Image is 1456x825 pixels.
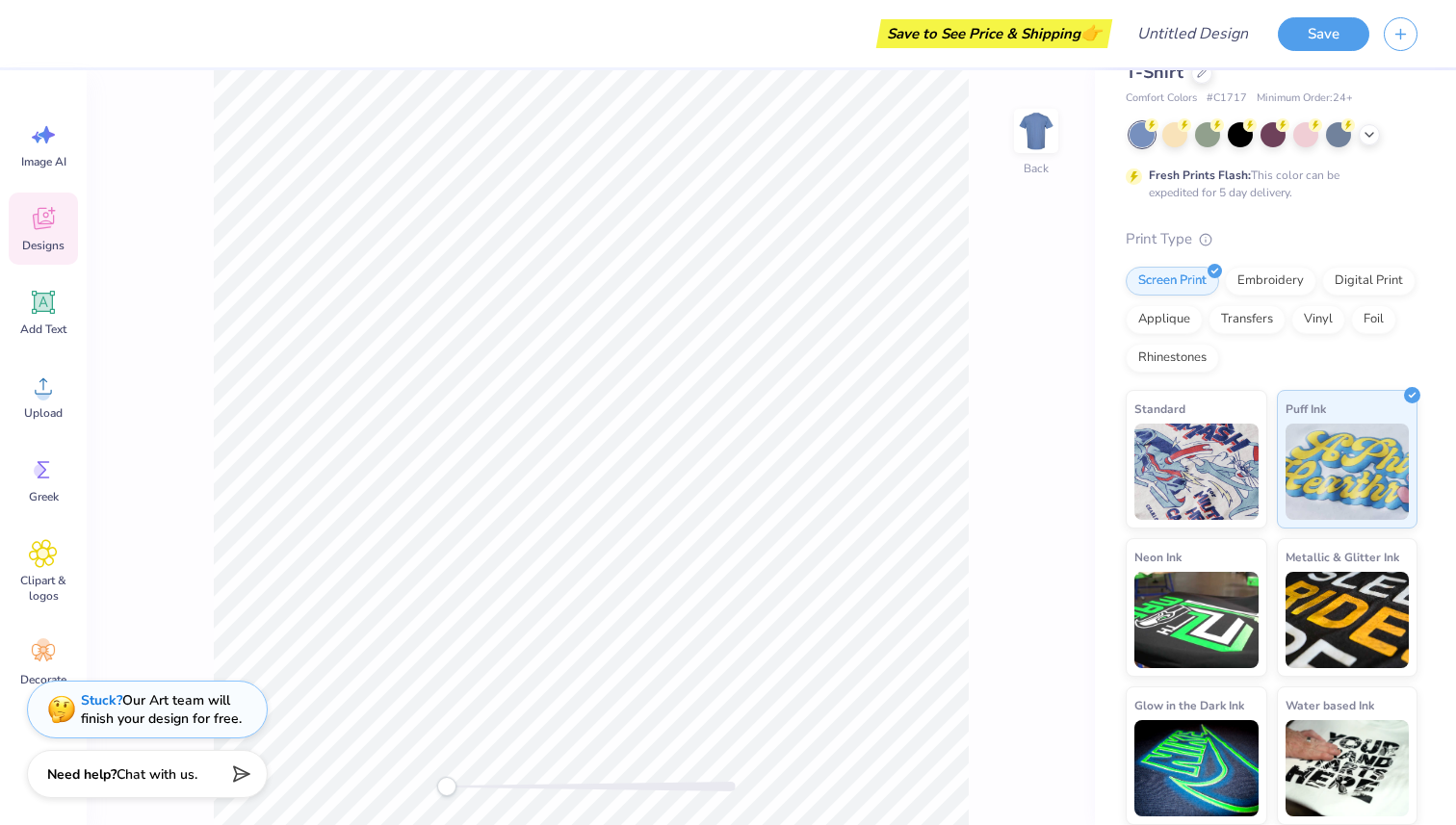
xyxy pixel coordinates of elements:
strong: Fresh Prints Flash: [1149,168,1251,183]
span: Add Text [20,322,66,337]
img: Back [1017,112,1055,150]
div: Screen Print [1126,267,1219,296]
img: Puff Ink [1286,424,1410,520]
div: Back [1024,160,1049,177]
strong: Stuck? [81,691,122,709]
img: Neon Ink [1134,572,1259,668]
img: Standard [1134,424,1259,520]
strong: Need help? [47,765,117,784]
span: Puff Ink [1286,399,1326,419]
div: Our Art team will finish your design for free. [81,691,242,728]
div: Foil [1351,305,1396,334]
span: Standard [1134,399,1185,419]
span: Glow in the Dark Ink [1134,695,1244,715]
span: Metallic & Glitter Ink [1286,547,1399,567]
img: Metallic & Glitter Ink [1286,572,1410,668]
div: Embroidery [1225,267,1316,296]
div: Digital Print [1322,267,1416,296]
div: Transfers [1209,305,1286,334]
button: Save [1278,17,1369,51]
div: Vinyl [1291,305,1345,334]
span: Designs [22,238,65,253]
span: Upload [24,405,63,421]
span: Comfort Colors [1126,90,1197,107]
span: # C1717 [1207,90,1247,107]
span: Chat with us. [117,765,197,784]
span: Clipart & logos [12,573,75,604]
img: Water based Ink [1286,720,1410,816]
span: Greek [29,489,59,504]
div: This color can be expedited for 5 day delivery. [1149,167,1386,201]
div: Applique [1126,305,1203,334]
div: Print Type [1126,228,1417,250]
img: Glow in the Dark Ink [1134,720,1259,816]
input: Untitled Design [1122,14,1263,53]
span: Decorate [20,672,66,687]
div: Accessibility label [437,777,456,796]
span: 👉 [1080,21,1102,44]
div: Rhinestones [1126,344,1219,373]
span: Minimum Order: 24 + [1257,90,1353,107]
div: Save to See Price & Shipping [881,19,1107,48]
span: Neon Ink [1134,547,1182,567]
span: Water based Ink [1286,695,1374,715]
span: Image AI [21,154,66,169]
